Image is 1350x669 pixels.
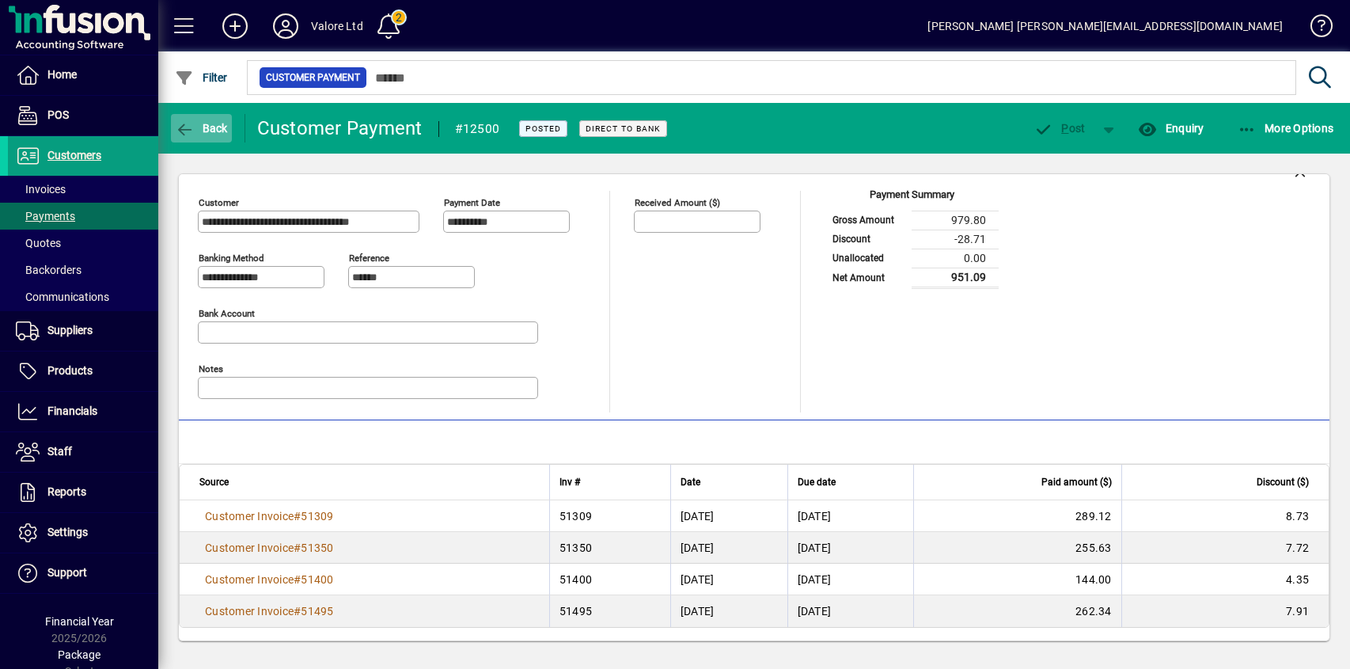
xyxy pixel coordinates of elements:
[45,615,114,628] span: Financial Year
[559,473,580,491] span: Inv #
[549,500,670,532] td: 51309
[912,230,999,249] td: -28.71
[47,405,97,417] span: Financials
[205,573,294,586] span: Customer Invoice
[301,573,333,586] span: 51400
[8,176,158,203] a: Invoices
[1299,3,1330,55] a: Knowledge Base
[8,96,158,135] a: POS
[47,364,93,377] span: Products
[927,13,1283,39] div: [PERSON_NAME] [PERSON_NAME][EMAIL_ADDRESS][DOMAIN_NAME]
[175,122,228,135] span: Back
[1234,114,1338,143] button: More Options
[549,564,670,595] td: 51400
[1138,122,1204,135] span: Enquiry
[549,595,670,627] td: 51495
[525,124,561,134] span: Posted
[1257,473,1309,491] span: Discount ($)
[1121,595,1329,627] td: 7.91
[199,197,239,208] mat-label: Customer
[301,510,333,523] span: 51309
[825,191,999,289] app-page-summary-card: Payment Summary
[294,573,301,586] span: #
[205,542,294,554] span: Customer Invoice
[210,12,260,40] button: Add
[266,70,360,86] span: Customer Payment
[171,114,232,143] button: Back
[16,291,109,303] span: Communications
[1121,532,1329,564] td: 7.72
[787,500,914,532] td: [DATE]
[16,183,66,196] span: Invoices
[912,249,999,268] td: 0.00
[825,187,999,211] div: Payment Summary
[199,539,339,557] a: Customer Invoice#51350
[586,124,661,134] span: Direct to bank
[349,253,389,264] mat-label: Reference
[205,605,294,618] span: Customer Invoice
[205,510,294,523] span: Customer Invoice
[199,571,339,588] a: Customer Invoice#51400
[912,211,999,230] td: 979.80
[158,114,245,143] app-page-header-button: Back
[47,485,86,498] span: Reports
[8,392,158,431] a: Financials
[16,264,82,276] span: Backorders
[8,283,158,310] a: Communications
[787,595,914,627] td: [DATE]
[257,116,423,141] div: Customer Payment
[912,268,999,287] td: 951.09
[1134,114,1208,143] button: Enquiry
[670,595,787,627] td: [DATE]
[1121,564,1329,595] td: 4.35
[199,473,229,491] span: Source
[8,513,158,553] a: Settings
[8,432,158,472] a: Staff
[1026,114,1094,143] button: Post
[301,542,333,554] span: 51350
[47,68,77,81] span: Home
[47,526,88,538] span: Settings
[58,648,100,661] span: Package
[1034,122,1086,135] span: ost
[301,605,333,618] span: 51495
[670,532,787,564] td: [DATE]
[8,230,158,257] a: Quotes
[311,13,363,39] div: Valore Ltd
[47,445,72,458] span: Staff
[260,12,311,40] button: Profile
[798,473,836,491] span: Due date
[199,253,264,264] mat-label: Banking method
[913,595,1121,627] td: 262.34
[8,257,158,283] a: Backorders
[199,363,223,374] mat-label: Notes
[175,71,228,84] span: Filter
[825,268,912,287] td: Net Amount
[1041,473,1112,491] span: Paid amount ($)
[8,553,158,593] a: Support
[294,605,301,618] span: #
[8,352,158,391] a: Products
[8,473,158,512] a: Reports
[549,532,670,564] td: 51350
[455,116,500,142] div: #12500
[635,197,720,208] mat-label: Received Amount ($)
[8,55,158,95] a: Home
[787,564,914,595] td: [DATE]
[47,324,93,336] span: Suppliers
[47,149,101,162] span: Customers
[825,211,912,230] td: Gross Amount
[913,564,1121,595] td: 144.00
[1061,122,1068,135] span: P
[681,473,700,491] span: Date
[825,230,912,249] td: Discount
[294,510,301,523] span: #
[913,500,1121,532] td: 289.12
[913,532,1121,564] td: 255.63
[825,249,912,268] td: Unallocated
[8,311,158,351] a: Suppliers
[1121,500,1329,532] td: 8.73
[8,203,158,230] a: Payments
[787,532,914,564] td: [DATE]
[444,197,500,208] mat-label: Payment Date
